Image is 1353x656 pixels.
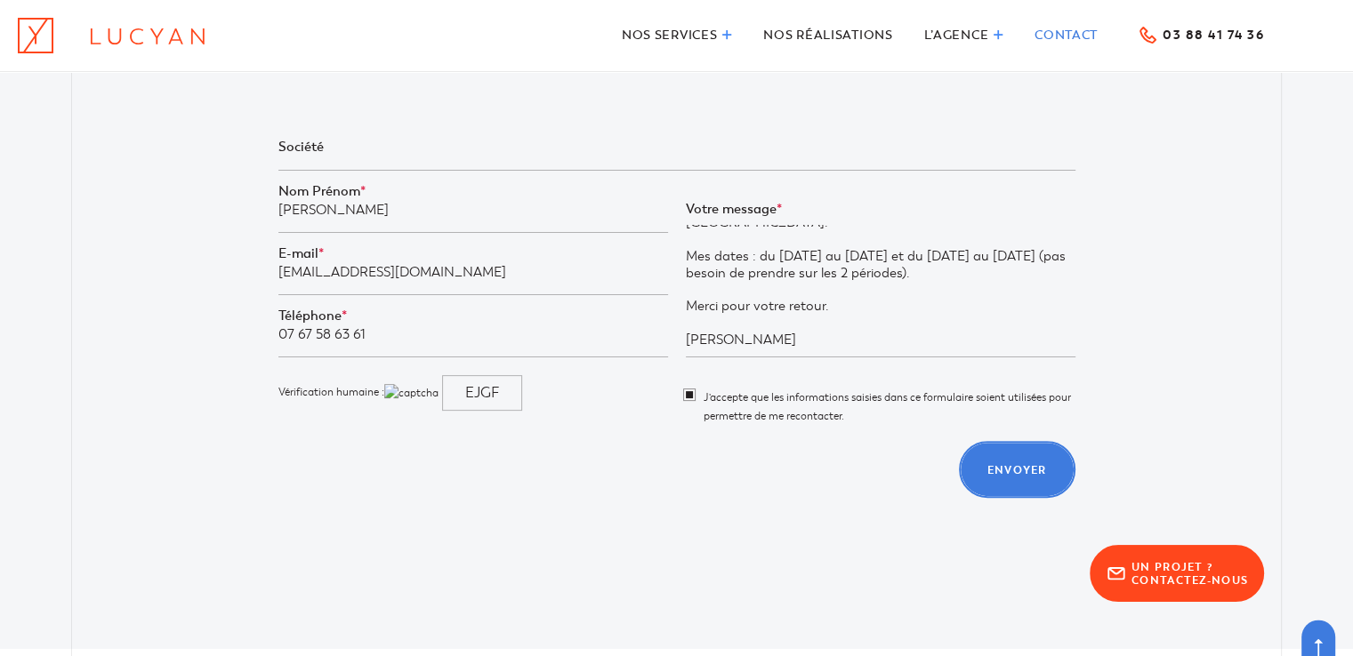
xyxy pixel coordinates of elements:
a: Contact [1035,24,1098,46]
span: 03 88 41 74 36 [1163,28,1264,41]
span: Un projet ? Contactez-nous [1132,560,1248,588]
img: captcha [384,384,439,403]
span: Envoyer [987,465,1047,476]
span: L’agence [924,28,989,43]
label: Vérification humaine : [278,383,439,403]
label: Votre message [686,197,1075,220]
span: Contact [1035,28,1098,43]
span: Nos services [622,28,717,43]
span: J'accepte que les informations saisies dans ce formulaire soient utilisées pour permettre de me r... [704,391,1071,422]
form: Formulaire de contact [278,126,1075,441]
label: Nom Prénom [278,180,668,203]
a: 03 88 41 74 36 [1137,22,1264,45]
a: Un projet ?Contactez-nous [1090,545,1264,602]
a: Nos réalisations [763,24,892,46]
label: E-mail [278,242,668,265]
a: Envoyer [959,441,1075,498]
span: Nos réalisations [763,28,892,43]
label: Téléphone [278,304,668,327]
a: Nos services [622,24,732,46]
